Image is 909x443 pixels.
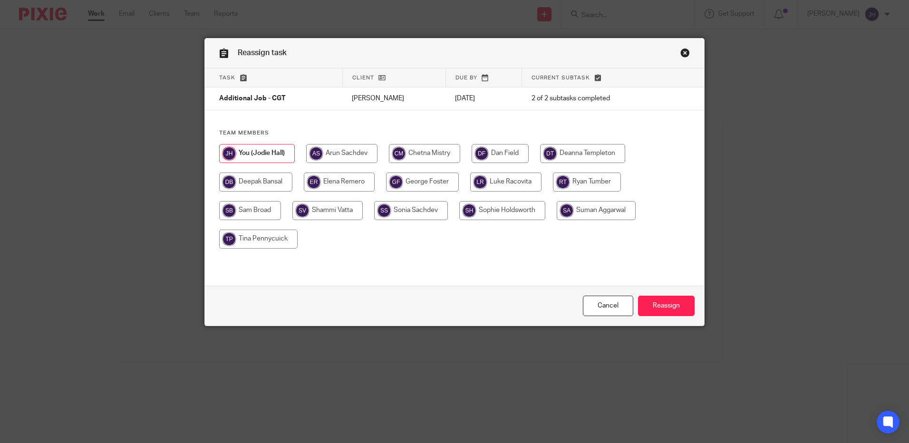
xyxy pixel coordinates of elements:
[352,75,374,80] span: Client
[455,94,512,103] p: [DATE]
[455,75,477,80] span: Due by
[352,94,436,103] p: [PERSON_NAME]
[219,96,286,102] span: Additional Job - CGT
[522,87,663,110] td: 2 of 2 subtasks completed
[638,296,695,316] input: Reassign
[532,75,590,80] span: Current subtask
[219,75,235,80] span: Task
[583,296,633,316] a: Close this dialog window
[680,48,690,61] a: Close this dialog window
[219,129,690,137] h4: Team members
[238,49,287,57] span: Reassign task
